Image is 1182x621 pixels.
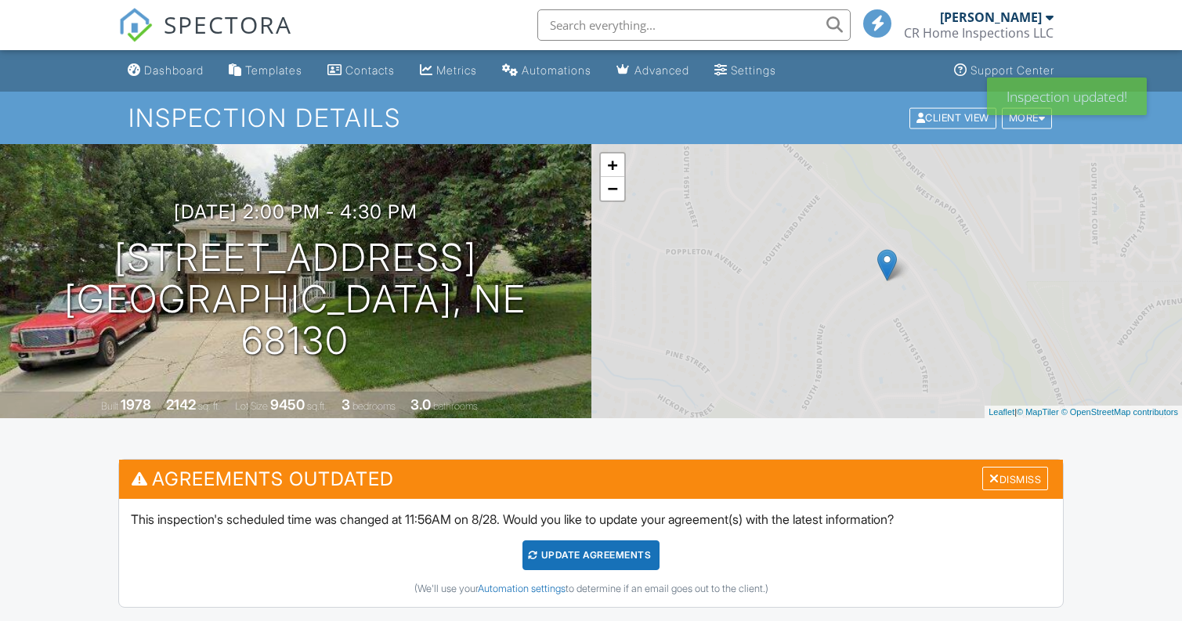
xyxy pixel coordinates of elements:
[537,9,851,41] input: Search everything...
[414,56,483,85] a: Metrics
[321,56,401,85] a: Contacts
[971,63,1054,77] div: Support Center
[601,177,624,200] a: Zoom out
[948,56,1061,85] a: Support Center
[131,583,1051,595] div: (We'll use your to determine if an email goes out to the client.)
[121,396,151,413] div: 1978
[436,63,477,77] div: Metrics
[235,400,268,412] span: Lot Size
[909,107,996,128] div: Client View
[708,56,783,85] a: Settings
[174,201,417,222] h3: [DATE] 2:00 pm - 4:30 pm
[610,56,696,85] a: Advanced
[198,400,220,412] span: sq. ft.
[1017,407,1059,417] a: © MapTiler
[522,540,660,570] div: Update Agreements
[270,396,305,413] div: 9450
[352,400,396,412] span: bedrooms
[522,63,591,77] div: Automations
[410,396,431,413] div: 3.0
[25,237,566,361] h1: [STREET_ADDRESS] [GEOGRAPHIC_DATA], NE 68130
[121,56,210,85] a: Dashboard
[496,56,598,85] a: Automations (Basic)
[989,407,1014,417] a: Leaflet
[904,25,1054,41] div: CR Home Inspections LLC
[101,400,118,412] span: Built
[987,78,1147,115] div: Inspection updated!
[119,460,1063,498] h3: Agreements Outdated
[307,400,327,412] span: sq.ft.
[118,21,292,54] a: SPECTORA
[222,56,309,85] a: Templates
[634,63,689,77] div: Advanced
[164,8,292,41] span: SPECTORA
[433,400,478,412] span: bathrooms
[731,63,776,77] div: Settings
[119,499,1063,607] div: This inspection's scheduled time was changed at 11:56AM on 8/28. Would you like to update your ag...
[1061,407,1178,417] a: © OpenStreetMap contributors
[342,396,350,413] div: 3
[908,111,1000,123] a: Client View
[166,396,196,413] div: 2142
[345,63,395,77] div: Contacts
[118,8,153,42] img: The Best Home Inspection Software - Spectora
[128,104,1054,132] h1: Inspection Details
[940,9,1042,25] div: [PERSON_NAME]
[982,467,1048,491] div: Dismiss
[985,406,1182,419] div: |
[1002,107,1053,128] div: More
[245,63,302,77] div: Templates
[601,153,624,177] a: Zoom in
[478,583,566,594] a: Automation settings
[144,63,204,77] div: Dashboard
